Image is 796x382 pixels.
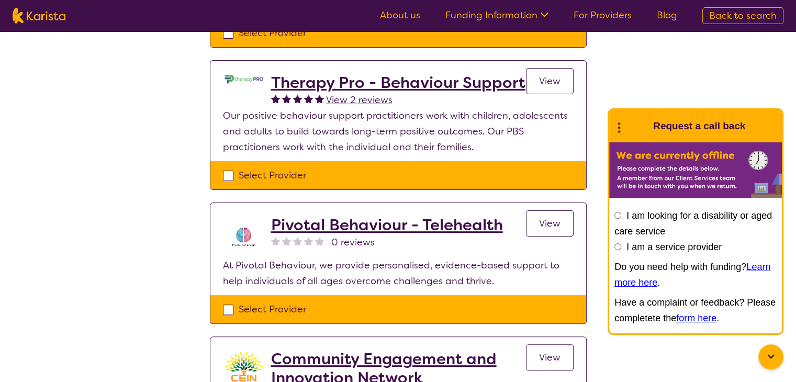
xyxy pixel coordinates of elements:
[702,7,783,24] a: Back to search
[282,237,291,245] img: nonereviewstar
[380,9,420,21] a: About us
[614,259,777,290] p: Do you need help with funding? .
[626,116,647,137] img: Karista
[293,237,302,245] img: nonereviewstar
[526,68,574,94] a: View
[614,210,772,237] label: I am looking for a disability or aged care service
[539,217,560,230] span: View
[315,94,324,103] img: fullstar
[223,108,574,155] p: Our positive behaviour support practitioners work with children, adolescents and adults to build ...
[445,9,548,21] a: Funding Information
[574,9,632,21] a: For Providers
[315,237,324,245] img: nonereviewstar
[609,142,782,198] img: Karista offline chat form to request call back
[626,242,722,252] label: I am a service provider
[271,73,525,92] a: Therapy Pro - Behaviour Support
[331,234,375,250] span: 0 reviews
[539,75,560,87] span: View
[539,351,560,364] span: View
[271,216,503,234] a: Pivotal Behaviour - Telehealth
[709,9,777,22] span: Back to search
[614,295,777,326] p: Have a complaint or feedback? Please completete the .
[526,210,574,237] a: View
[326,92,393,108] a: View 2 reviews
[653,118,745,134] h1: Request a call back
[326,94,393,106] span: View 2 reviews
[223,257,574,289] p: At Pivotal Behaviour, we provide personalised, evidence-based support to help individuals of all ...
[304,94,313,103] img: fullstar
[271,237,280,245] img: nonereviewstar
[223,216,265,257] img: s8av3rcikle0tbnjpqc8.png
[676,313,716,323] a: form here
[223,73,265,85] img: jttgg6svmq52q30bnse1.jpg
[293,94,302,103] img: fullstar
[657,9,677,21] a: Blog
[526,344,574,370] a: View
[282,94,291,103] img: fullstar
[13,8,65,24] img: Karista logo
[304,237,313,245] img: nonereviewstar
[271,94,280,103] img: fullstar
